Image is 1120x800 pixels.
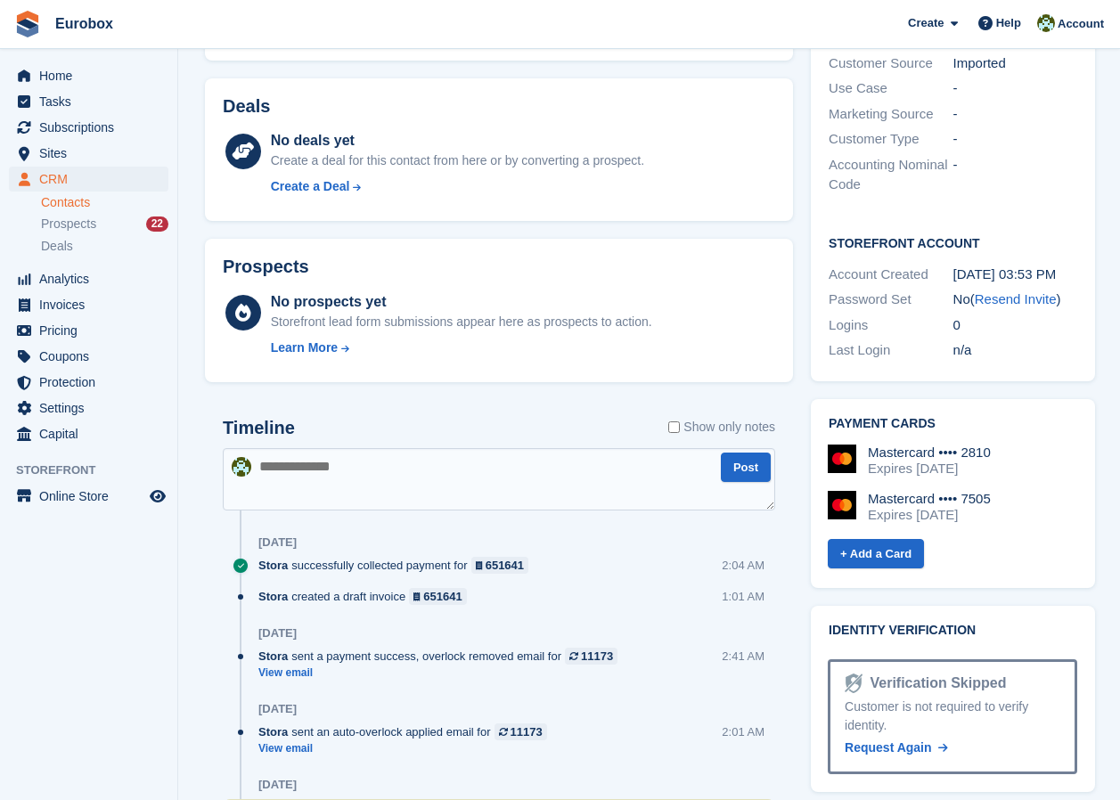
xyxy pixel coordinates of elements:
[271,339,338,357] div: Learn More
[829,233,1077,251] h2: Storefront Account
[41,194,168,211] a: Contacts
[258,535,297,550] div: [DATE]
[9,115,168,140] a: menu
[41,237,168,256] a: Deals
[258,626,297,641] div: [DATE]
[39,89,146,114] span: Tasks
[953,290,1078,310] div: No
[829,624,1077,638] h2: Identity verification
[258,723,288,740] span: Stora
[829,104,953,125] div: Marketing Source
[953,78,1078,99] div: -
[271,151,644,170] div: Create a deal for this contact from here or by converting a prospect.
[9,266,168,291] a: menu
[829,53,953,74] div: Customer Source
[258,723,556,740] div: sent an auto-overlock applied email for
[258,778,297,792] div: [DATE]
[271,177,350,196] div: Create a Deal
[258,588,476,605] div: created a draft invoice
[868,491,991,507] div: Mastercard •••• 7505
[39,63,146,88] span: Home
[258,557,288,574] span: Stora
[511,723,543,740] div: 11173
[722,723,764,740] div: 2:01 AM
[223,257,309,277] h2: Prospects
[495,723,547,740] a: 11173
[845,698,1060,735] div: Customer is not required to verify identity.
[258,741,556,756] a: View email
[828,539,924,568] a: + Add a Card
[9,292,168,317] a: menu
[9,63,168,88] a: menu
[953,340,1078,361] div: n/a
[975,291,1057,306] a: Resend Invite
[14,11,41,37] img: stora-icon-8386f47178a22dfd0bd8f6a31ec36ba5ce8667c1dd55bd0f319d3a0aa187defe.svg
[829,340,953,361] div: Last Login
[39,484,146,509] span: Online Store
[721,453,771,482] button: Post
[722,588,764,605] div: 1:01 AM
[39,115,146,140] span: Subscriptions
[953,129,1078,150] div: -
[39,292,146,317] span: Invoices
[970,291,1061,306] span: ( )
[996,14,1021,32] span: Help
[232,457,251,477] img: Lorna Russell
[271,339,652,357] a: Learn More
[423,588,462,605] div: 651641
[9,421,168,446] a: menu
[565,648,617,665] a: 11173
[722,648,764,665] div: 2:41 AM
[471,557,529,574] a: 651641
[868,461,991,477] div: Expires [DATE]
[862,673,1006,694] div: Verification Skipped
[48,9,120,38] a: Eurobox
[9,484,168,509] a: menu
[908,14,944,32] span: Create
[829,290,953,310] div: Password Set
[39,141,146,166] span: Sites
[829,78,953,99] div: Use Case
[258,557,537,574] div: successfully collected payment for
[39,344,146,369] span: Coupons
[258,665,626,681] a: View email
[271,130,644,151] div: No deals yet
[9,396,168,420] a: menu
[829,129,953,150] div: Customer Type
[223,418,295,438] h2: Timeline
[9,318,168,343] a: menu
[953,104,1078,125] div: -
[953,315,1078,336] div: 0
[953,265,1078,285] div: [DATE] 03:53 PM
[845,740,932,755] span: Request Again
[1058,15,1104,33] span: Account
[39,421,146,446] span: Capital
[147,486,168,507] a: Preview store
[409,588,467,605] a: 651641
[953,155,1078,195] div: -
[668,418,680,437] input: Show only notes
[9,344,168,369] a: menu
[39,318,146,343] span: Pricing
[722,557,764,574] div: 2:04 AM
[39,167,146,192] span: CRM
[829,265,953,285] div: Account Created
[9,167,168,192] a: menu
[258,588,288,605] span: Stora
[9,141,168,166] a: menu
[258,648,288,665] span: Stora
[16,461,177,479] span: Storefront
[41,238,73,255] span: Deals
[41,216,96,233] span: Prospects
[868,507,991,523] div: Expires [DATE]
[828,491,856,519] img: Mastercard Logo
[9,89,168,114] a: menu
[258,648,626,665] div: sent a payment success, overlock removed email for
[39,396,146,420] span: Settings
[828,445,856,473] img: Mastercard Logo
[829,417,1077,431] h2: Payment cards
[1037,14,1055,32] img: Lorna Russell
[829,315,953,336] div: Logins
[486,557,524,574] div: 651641
[39,370,146,395] span: Protection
